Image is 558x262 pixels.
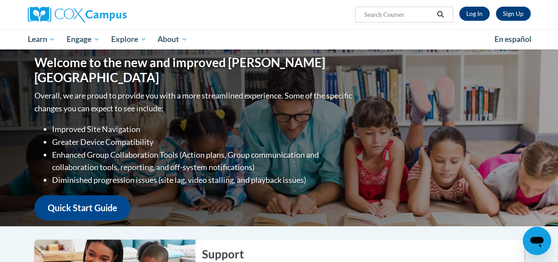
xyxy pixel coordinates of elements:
[34,89,354,115] p: Overall, we are proud to provide you with a more streamlined experience. Some of the specific cha...
[22,29,61,49] a: Learn
[523,227,551,255] iframe: Button to launch messaging window
[494,34,532,44] span: En español
[34,55,354,85] h1: Welcome to the new and improved [PERSON_NAME][GEOGRAPHIC_DATA]
[21,29,537,49] div: Main menu
[363,9,434,20] input: Search Courses
[459,7,490,21] a: Log In
[28,7,187,23] a: Cox Campus
[111,34,146,45] span: Explore
[52,136,354,148] li: Greater Device Compatibility
[61,29,105,49] a: Engage
[434,9,447,20] button: Search
[52,148,354,174] li: Enhanced Group Collaboration Tools (Action plans, Group communication and collaboration tools, re...
[67,34,100,45] span: Engage
[28,7,127,23] img: Cox Campus
[152,29,193,49] a: About
[34,195,131,220] a: Quick Start Guide
[52,174,354,186] li: Diminished progression issues (site lag, video stalling, and playback issues)
[496,7,531,21] a: Register
[489,30,537,49] a: En español
[52,123,354,136] li: Improved Site Navigation
[202,246,524,262] h2: Support
[157,34,187,45] span: About
[27,34,55,45] span: Learn
[105,29,152,49] a: Explore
